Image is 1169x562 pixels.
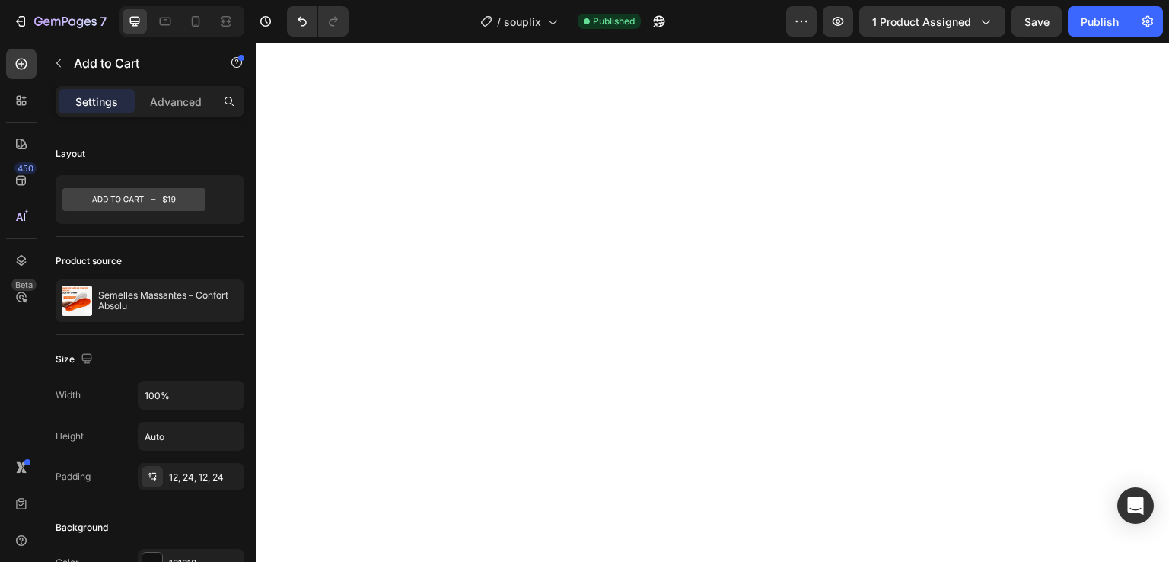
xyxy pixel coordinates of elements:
[139,382,244,409] input: Auto
[56,429,84,443] div: Height
[11,279,37,291] div: Beta
[1024,15,1050,28] span: Save
[56,147,85,161] div: Layout
[287,6,349,37] div: Undo/Redo
[56,470,91,484] div: Padding
[872,14,971,30] span: 1 product assigned
[56,254,122,268] div: Product source
[1117,487,1154,524] div: Open Intercom Messenger
[169,471,240,484] div: 12, 24, 12, 24
[98,290,238,311] p: Semelles Massantes – Confort Absolu
[256,43,1169,562] iframe: Design area
[75,94,118,110] p: Settings
[62,286,92,316] img: product feature img
[100,12,107,30] p: 7
[6,6,113,37] button: 7
[74,54,203,72] p: Add to Cart
[1068,6,1132,37] button: Publish
[504,14,541,30] span: souplix
[14,162,37,174] div: 450
[139,423,244,450] input: Auto
[56,350,96,370] div: Size
[1081,14,1119,30] div: Publish
[56,521,108,535] div: Background
[56,388,81,402] div: Width
[859,6,1005,37] button: 1 product assigned
[593,14,635,28] span: Published
[150,94,202,110] p: Advanced
[1011,6,1062,37] button: Save
[497,14,501,30] span: /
